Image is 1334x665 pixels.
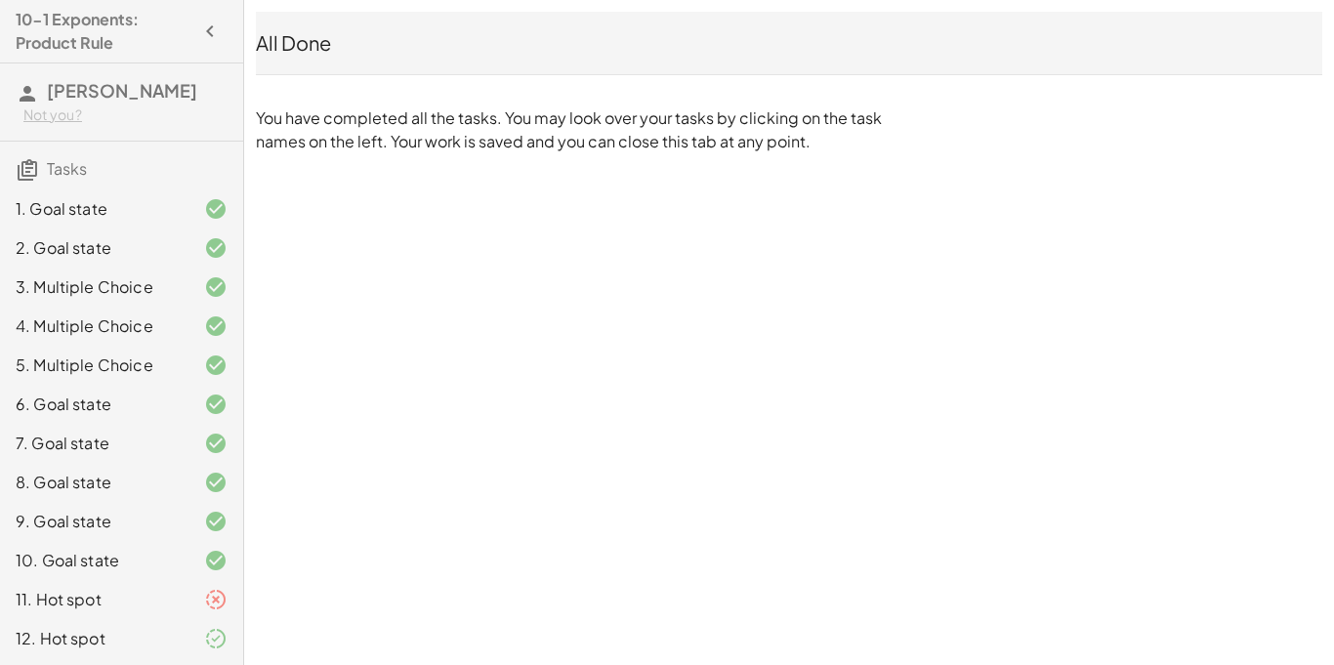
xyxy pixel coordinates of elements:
div: 5. Multiple Choice [16,353,173,377]
div: 11. Hot spot [16,588,173,611]
p: You have completed all the tasks. You may look over your tasks by clicking on the task names on t... [256,106,891,153]
i: Task finished and correct. [204,471,228,494]
div: Not you? [23,105,228,125]
span: [PERSON_NAME] [47,79,197,102]
div: 10. Goal state [16,549,173,572]
i: Task finished and correct. [204,275,228,299]
i: Task finished and correct. [204,549,228,572]
div: 6. Goal state [16,393,173,416]
div: 2. Goal state [16,236,173,260]
i: Task finished and correct. [204,353,228,377]
span: Tasks [47,158,87,179]
div: 12. Hot spot [16,627,173,650]
div: 7. Goal state [16,432,173,455]
h4: 10-1 Exponents: Product Rule [16,8,192,55]
div: 4. Multiple Choice [16,314,173,338]
i: Task finished and part of it marked as incorrect. [204,588,228,611]
div: 3. Multiple Choice [16,275,173,299]
i: Task finished and correct. [204,197,228,221]
div: 8. Goal state [16,471,173,494]
i: Task finished and correct. [204,236,228,260]
i: Task finished and correct. [204,510,228,533]
i: Task finished and correct. [204,314,228,338]
i: Task finished and correct. [204,393,228,416]
i: Task finished and part of it marked as correct. [204,627,228,650]
div: 9. Goal state [16,510,173,533]
div: 1. Goal state [16,197,173,221]
i: Task finished and correct. [204,432,228,455]
div: All Done [256,29,1322,57]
